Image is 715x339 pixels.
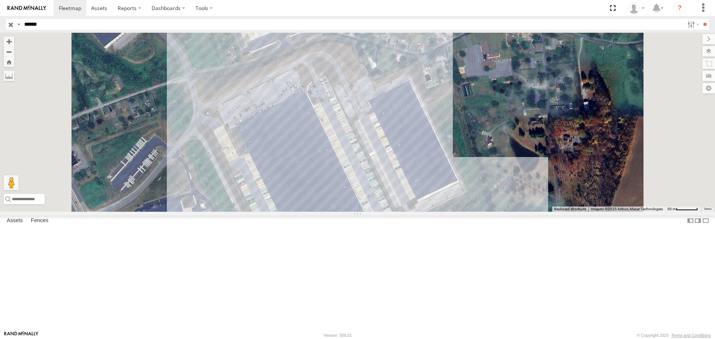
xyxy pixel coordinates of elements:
[694,215,702,226] label: Dock Summary Table to the Right
[554,207,586,212] button: Keyboard shortcuts
[684,19,700,30] label: Search Filter Options
[687,215,694,226] label: Dock Summary Table to the Left
[671,333,711,338] a: Terms and Conditions
[702,83,715,93] label: Map Settings
[4,175,19,190] button: Drag Pegman onto the map to open Street View
[704,207,712,210] a: Terms (opens in new tab)
[667,207,676,211] span: 50 m
[637,333,711,338] div: © Copyright 2025 -
[4,71,14,81] label: Measure
[626,3,647,14] div: Mike Kuras
[16,19,22,30] label: Search Query
[591,207,663,211] span: Imagery ©2025 Airbus, Maxar Technologies
[3,216,26,226] label: Assets
[324,333,352,338] div: Version: 308.01
[674,2,686,14] i: ?
[665,207,700,212] button: Map Scale: 50 m per 55 pixels
[4,36,14,47] button: Zoom in
[4,57,14,67] button: Zoom Home
[27,216,52,226] label: Fences
[702,215,709,226] label: Hide Summary Table
[4,332,38,339] a: Visit our Website
[4,47,14,57] button: Zoom out
[7,6,46,11] img: rand-logo.svg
